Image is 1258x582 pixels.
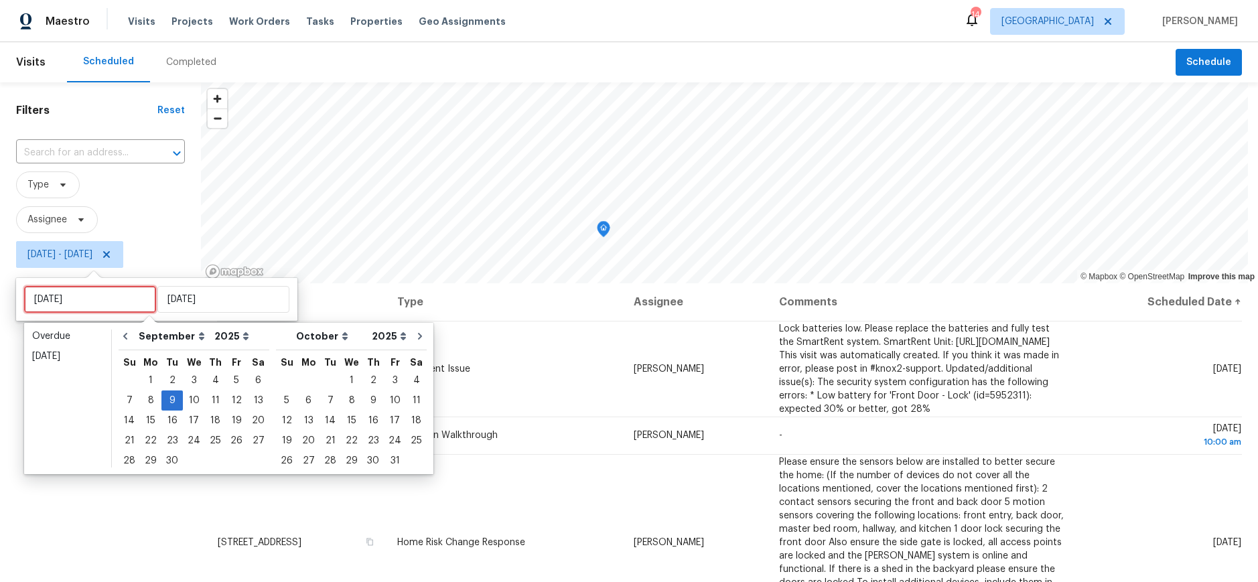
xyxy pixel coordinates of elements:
div: 20 [297,431,320,450]
div: 8 [140,391,161,410]
div: 25 [205,431,226,450]
span: [GEOGRAPHIC_DATA] [1001,15,1094,28]
div: 6 [247,371,269,390]
div: Fri Sep 26 2025 [226,431,247,451]
div: 4 [406,371,427,390]
div: 14 [971,8,980,21]
div: Tue Sep 23 2025 [161,431,183,451]
div: 8 [341,391,362,410]
div: 27 [297,451,320,470]
div: Fri Oct 24 2025 [384,431,406,451]
div: 14 [320,411,341,430]
div: Tue Oct 07 2025 [320,390,341,411]
abbr: Tuesday [166,358,178,367]
span: Visits [128,15,155,28]
div: Wed Oct 29 2025 [341,451,362,471]
div: Tue Sep 02 2025 [161,370,183,390]
div: 16 [362,411,384,430]
div: Thu Oct 23 2025 [362,431,384,451]
select: Month [135,326,211,346]
div: Sun Oct 12 2025 [276,411,297,431]
div: Mon Sep 15 2025 [140,411,161,431]
div: Tue Oct 28 2025 [320,451,341,471]
div: Mon Oct 13 2025 [297,411,320,431]
div: [DATE] [32,350,103,363]
span: Geo Assignments [419,15,506,28]
th: Type [387,283,623,321]
div: 21 [119,431,140,450]
div: 23 [362,431,384,450]
div: Fri Oct 10 2025 [384,390,406,411]
div: 10:00 am [1087,435,1241,449]
div: 1 [341,371,362,390]
div: Sun Sep 28 2025 [119,451,140,471]
div: Sat Sep 06 2025 [247,370,269,390]
span: Visits [16,48,46,77]
div: Tue Sep 09 2025 [161,390,183,411]
span: Schedule [1186,54,1231,71]
div: 9 [362,391,384,410]
div: 28 [320,451,341,470]
div: 14 [119,411,140,430]
div: 5 [226,371,247,390]
div: 3 [183,371,205,390]
a: Mapbox homepage [205,264,264,279]
div: 24 [384,431,406,450]
span: [STREET_ADDRESS] [218,538,301,547]
span: Zoom out [208,109,227,128]
div: Sat Sep 20 2025 [247,411,269,431]
div: Wed Sep 10 2025 [183,390,205,411]
div: Thu Sep 25 2025 [205,431,226,451]
span: [PERSON_NAME] [1157,15,1238,28]
div: 30 [161,451,183,470]
abbr: Sunday [281,358,293,367]
button: Go to next month [410,323,430,350]
div: 13 [247,391,269,410]
div: Completed [166,56,216,69]
span: Maestro [46,15,90,28]
div: 23 [161,431,183,450]
span: SmartRent Issue [397,364,470,374]
span: - [779,431,782,440]
div: Sat Oct 04 2025 [406,370,427,390]
abbr: Thursday [367,358,380,367]
div: Fri Sep 12 2025 [226,390,247,411]
div: Tue Oct 21 2025 [320,431,341,451]
div: Tue Sep 16 2025 [161,411,183,431]
div: 10 [384,391,406,410]
div: 31 [384,451,406,470]
div: 19 [276,431,297,450]
div: Fri Sep 19 2025 [226,411,247,431]
div: 12 [226,391,247,410]
ul: Date picker shortcuts [27,326,108,471]
input: End date [157,286,289,313]
div: 26 [226,431,247,450]
div: 18 [205,411,226,430]
th: Scheduled Date ↑ [1076,283,1242,321]
div: Thu Oct 30 2025 [362,451,384,471]
div: Fri Oct 17 2025 [384,411,406,431]
button: Copy Address [364,536,376,548]
select: Year [211,326,253,346]
div: 10 [183,391,205,410]
div: 28 [119,451,140,470]
div: Thu Sep 11 2025 [205,390,226,411]
div: Sat Oct 11 2025 [406,390,427,411]
div: Sat Sep 13 2025 [247,390,269,411]
div: Thu Oct 02 2025 [362,370,384,390]
button: Schedule [1176,49,1242,76]
div: Sun Sep 07 2025 [119,390,140,411]
span: [DATE] - [DATE] [27,248,92,261]
div: 24 [183,431,205,450]
div: 29 [140,451,161,470]
input: Sat, Jan 01 [24,286,156,313]
div: Wed Oct 08 2025 [341,390,362,411]
div: Fri Oct 03 2025 [384,370,406,390]
div: Mon Sep 22 2025 [140,431,161,451]
div: Sun Oct 26 2025 [276,451,297,471]
div: 11 [205,391,226,410]
abbr: Monday [143,358,158,367]
div: 17 [384,411,406,430]
div: 15 [341,411,362,430]
span: Zoom in [208,89,227,108]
